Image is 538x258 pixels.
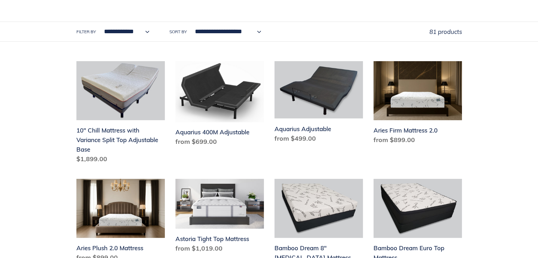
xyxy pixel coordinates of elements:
a: Aries Firm Mattress 2.0 [374,61,462,147]
a: 10" Chill Mattress with Variance Split Top Adjustable Base [76,61,165,166]
a: Aquarius Adjustable [274,61,363,146]
a: Aquarius 400M Adjustable [175,61,264,149]
a: Astoria Tight Top Mattress [175,179,264,256]
label: Filter by [76,29,96,35]
span: 81 products [429,28,462,35]
label: Sort by [169,29,187,35]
